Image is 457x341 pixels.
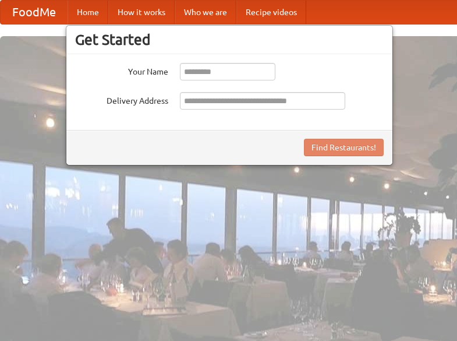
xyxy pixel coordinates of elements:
[304,139,384,156] button: Find Restaurants!
[236,1,306,24] a: Recipe videos
[75,63,168,78] label: Your Name
[75,31,384,48] h3: Get Started
[175,1,236,24] a: Who we are
[75,92,168,107] label: Delivery Address
[68,1,108,24] a: Home
[1,1,68,24] a: FoodMe
[108,1,175,24] a: How it works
